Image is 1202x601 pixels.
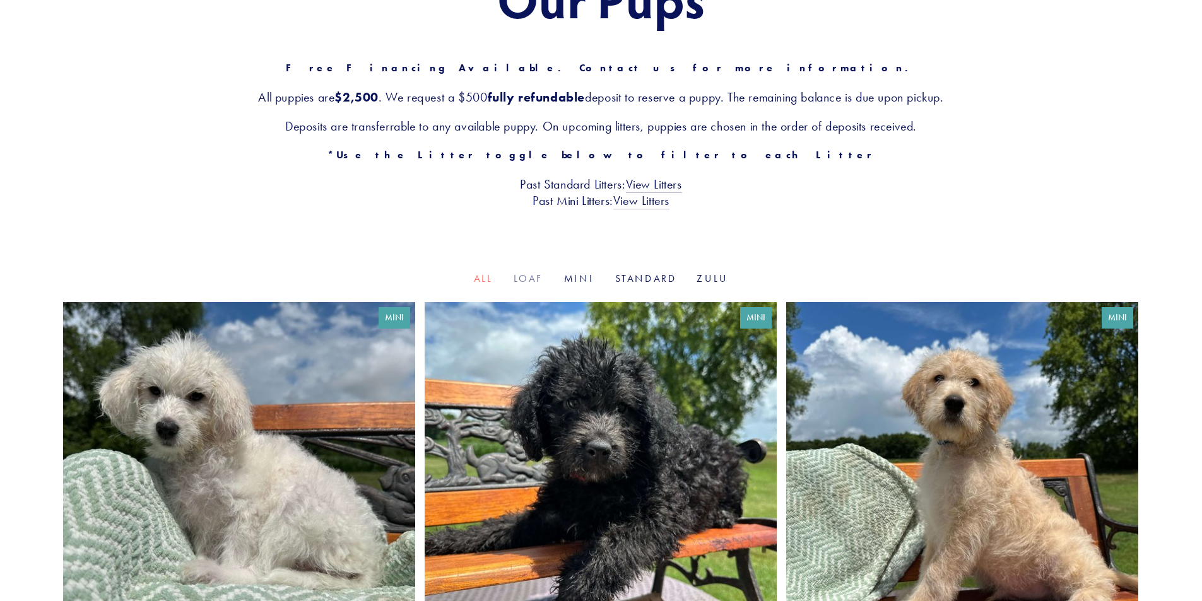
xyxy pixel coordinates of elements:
a: Loaf [514,272,544,284]
h3: Past Standard Litters: Past Mini Litters: [63,176,1139,209]
strong: Free Financing Available. Contact us for more information. [286,62,916,74]
a: View Litters [613,193,669,209]
strong: $2,500 [334,90,379,105]
a: View Litters [626,177,682,193]
a: Standard [615,272,677,284]
a: All [474,272,493,284]
h3: All puppies are . We request a $500 deposit to reserve a puppy. The remaining balance is due upon... [63,89,1139,105]
a: Zulu [697,272,728,284]
h3: Deposits are transferrable to any available puppy. On upcoming litters, puppies are chosen in the... [63,118,1139,134]
strong: *Use the Litter toggle below to filter to each Litter [327,149,875,161]
a: Mini [564,272,595,284]
strong: fully refundable [488,90,586,105]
